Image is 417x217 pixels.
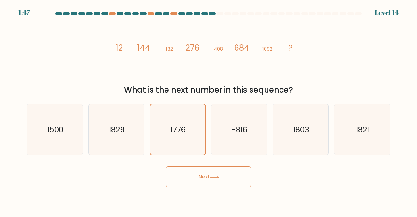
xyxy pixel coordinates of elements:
text: 1829 [109,124,125,135]
text: 1500 [47,124,64,135]
text: 1821 [356,124,369,135]
div: 1:47 [18,8,30,18]
tspan: -1092 [260,45,272,52]
tspan: 684 [234,42,249,54]
text: 1776 [170,124,186,135]
tspan: ? [288,42,293,54]
div: Level 14 [375,8,399,18]
text: 1803 [293,124,309,135]
tspan: 12 [116,42,123,54]
tspan: 276 [185,42,200,54]
text: -816 [232,124,248,135]
tspan: -132 [163,45,173,52]
tspan: 144 [137,42,150,54]
button: Next [166,166,251,187]
div: What is the next number in this sequence? [31,84,386,96]
tspan: -408 [211,45,223,52]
